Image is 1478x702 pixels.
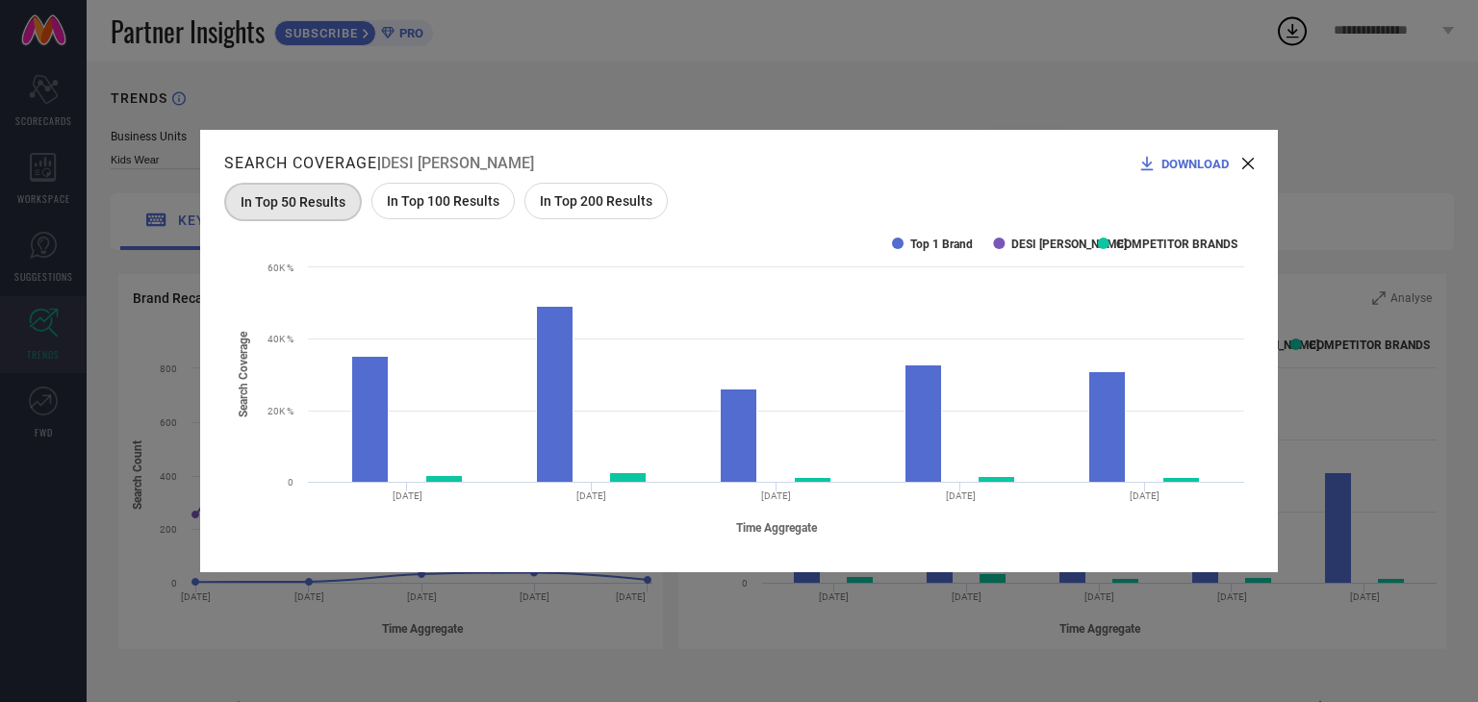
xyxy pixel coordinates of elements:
[387,193,499,209] span: In Top 100 Results
[268,334,293,344] text: 40K %
[1130,490,1159,501] text: [DATE]
[1011,238,1127,251] text: DESI [PERSON_NAME]
[268,406,293,416] text: 20K %
[1137,154,1238,173] div: Download
[1116,238,1237,251] text: COMPETITOR BRANDS
[268,263,293,273] text: 60K %
[761,490,791,501] text: [DATE]
[540,193,652,209] span: In Top 200 Results
[224,154,534,172] div: |
[1161,157,1229,171] span: DOWNLOAD
[381,154,534,172] span: DESI [PERSON_NAME]
[393,490,422,501] text: [DATE]
[224,154,377,172] h1: Search Coverage
[736,521,818,535] tspan: Time Aggregate
[910,238,973,251] text: Top 1 Brand
[946,490,976,501] text: [DATE]
[576,490,606,501] text: [DATE]
[237,331,250,417] tspan: Search Coverage
[288,477,293,488] text: 0
[241,194,345,210] span: In Top 50 Results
